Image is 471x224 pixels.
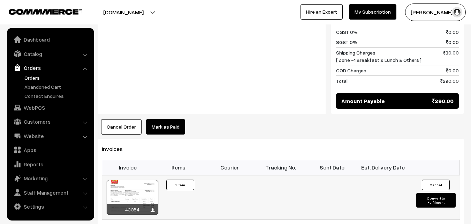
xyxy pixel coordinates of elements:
a: Orders [9,62,92,74]
a: Abandoned Cart [23,83,92,91]
th: Items [153,160,204,175]
img: COMMMERCE [9,9,82,14]
a: Customers [9,115,92,128]
button: 1 Item [166,180,194,190]
th: Courier [204,160,256,175]
a: Apps [9,144,92,156]
a: My Subscription [349,4,396,20]
span: COD Charges [336,67,366,74]
div: 43054 [107,204,158,215]
span: CGST 0% [336,28,358,36]
span: Total [336,77,348,85]
button: [DOMAIN_NAME] [79,3,168,21]
a: Settings [9,200,92,213]
img: user [452,7,462,17]
th: Sent Date [306,160,358,175]
a: COMMMERCE [9,7,70,15]
span: Shipping Charges [ Zone -1 Breakfast & Lunch & Others ] [336,49,421,64]
th: Invoice [102,160,153,175]
a: Mark as Paid [146,119,185,135]
button: Cancel Order [101,119,142,135]
span: 290.00 [440,77,459,85]
a: Dashboard [9,33,92,46]
span: Amount Payable [341,97,385,105]
a: Staff Management [9,186,92,199]
a: Website [9,130,92,142]
a: Marketing [9,172,92,185]
span: 0.00 [446,67,459,74]
a: Orders [23,74,92,81]
a: Hire an Expert [301,4,343,20]
button: Cancel [422,180,450,190]
span: 0.00 [446,28,459,36]
span: 290.00 [432,97,454,105]
span: Invoices [102,145,131,152]
span: 0.00 [446,38,459,46]
th: Est. Delivery Date [357,160,409,175]
span: SGST 0% [336,38,357,46]
a: WebPOS [9,101,92,114]
button: [PERSON_NAME] s… [405,3,466,21]
span: 30.00 [443,49,459,64]
th: Tracking No. [255,160,306,175]
button: Convert to Fulfilment [416,193,456,208]
a: Reports [9,158,92,171]
a: Catalog [9,48,92,60]
a: Contact Enquires [23,92,92,100]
